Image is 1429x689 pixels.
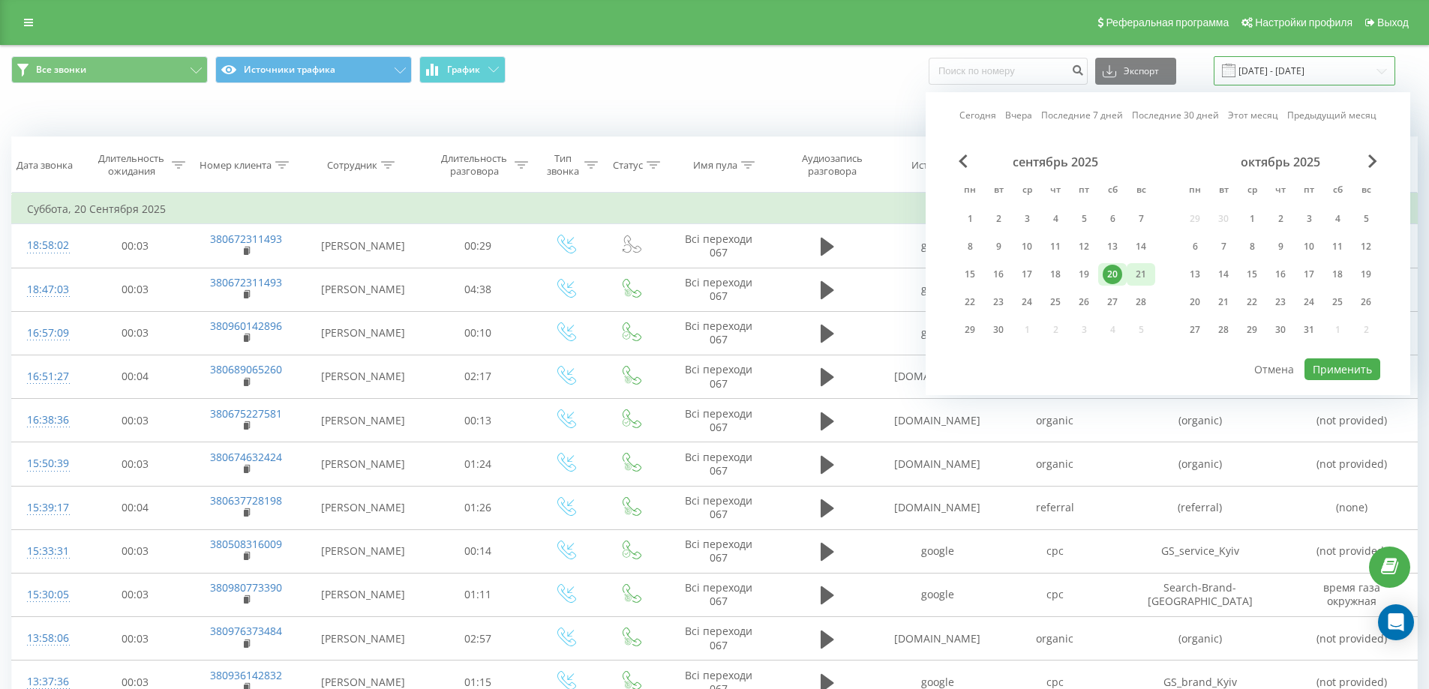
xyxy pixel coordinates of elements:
abbr: четверг [1044,180,1067,202]
div: Источник [911,159,957,172]
td: [PERSON_NAME] [302,529,424,573]
div: Имя пула [693,159,737,172]
span: Все звонки [36,64,86,76]
td: 04:38 [424,268,533,311]
td: cpc [996,573,1113,616]
td: [PERSON_NAME] [302,573,424,616]
div: 22 [960,292,980,312]
div: 3 [1299,209,1319,229]
td: [DOMAIN_NAME] [879,355,996,398]
td: 00:29 [424,224,533,268]
div: сб 27 сент. 2025 г. [1098,291,1127,313]
div: пн 8 сент. 2025 г. [956,235,984,258]
div: 3 [1017,209,1037,229]
a: Этот месяц [1228,108,1278,122]
td: 00:10 [424,311,533,355]
div: 15 [1242,265,1262,284]
span: Реферальная программа [1106,16,1229,28]
div: 19 [1074,265,1094,284]
td: Всі переходи 067 [662,355,775,398]
td: [PERSON_NAME] [302,268,424,311]
div: вс 5 окт. 2025 г. [1352,208,1380,230]
div: Сотрудник [327,159,377,172]
div: 31 [1299,320,1319,340]
div: ср 10 сент. 2025 г. [1013,235,1041,258]
div: пт 19 сент. 2025 г. [1070,263,1098,286]
abbr: четверг [1269,180,1292,202]
div: 25 [1046,292,1065,312]
div: 11 [1328,237,1347,256]
td: (not provided) [1286,399,1417,442]
div: вс 19 окт. 2025 г. [1352,263,1380,286]
td: organic [996,399,1113,442]
div: вт 21 окт. 2025 г. [1209,291,1238,313]
div: ср 15 окт. 2025 г. [1238,263,1266,286]
div: 20 [1103,265,1122,284]
div: вс 28 сент. 2025 г. [1127,291,1155,313]
abbr: суббота [1326,180,1349,202]
td: 00:04 [81,355,190,398]
td: [PERSON_NAME] [302,486,424,529]
abbr: пятница [1073,180,1095,202]
div: 9 [1271,237,1290,256]
div: 19 [1356,265,1376,284]
div: сб 25 окт. 2025 г. [1323,291,1352,313]
span: Previous Month [959,154,968,168]
div: вс 7 сент. 2025 г. [1127,208,1155,230]
div: пн 20 окт. 2025 г. [1181,291,1209,313]
td: 00:03 [81,311,190,355]
div: 14 [1214,265,1233,284]
div: 6 [1103,209,1122,229]
div: 15:50:39 [27,449,66,478]
td: 01:26 [424,486,533,529]
div: сб 4 окт. 2025 г. [1323,208,1352,230]
div: ср 1 окт. 2025 г. [1238,208,1266,230]
div: 17 [1299,265,1319,284]
td: 01:11 [424,573,533,616]
div: чт 11 сент. 2025 г. [1041,235,1070,258]
div: вт 30 сент. 2025 г. [984,319,1013,341]
div: вт 7 окт. 2025 г. [1209,235,1238,258]
td: (not provided) [1286,442,1417,486]
td: 00:03 [81,529,190,573]
div: чт 16 окт. 2025 г. [1266,263,1295,286]
div: 13 [1185,265,1205,284]
div: 18:58:02 [27,231,66,260]
div: 6 [1185,237,1205,256]
div: 27 [1103,292,1122,312]
div: вт 16 сент. 2025 г. [984,263,1013,286]
div: 16:38:36 [27,406,66,435]
a: 380672311493 [210,232,282,246]
td: 02:17 [424,355,533,398]
div: 16 [1271,265,1290,284]
button: Экспорт [1095,58,1176,85]
div: ср 3 сент. 2025 г. [1013,208,1041,230]
div: пт 12 сент. 2025 г. [1070,235,1098,258]
a: 380672311493 [210,275,282,289]
div: 12 [1356,237,1376,256]
div: 16:57:09 [27,319,66,348]
div: пн 1 сент. 2025 г. [956,208,984,230]
div: 15:39:17 [27,493,66,523]
div: Open Intercom Messenger [1378,604,1414,640]
div: 18:47:03 [27,275,66,304]
td: 00:03 [81,224,190,268]
td: (not provided) [1286,617,1417,661]
div: 15 [960,265,980,284]
div: 17 [1017,265,1037,284]
div: пн 29 сент. 2025 г. [956,319,984,341]
div: Номер клиента [200,159,272,172]
div: 18 [1328,265,1347,284]
div: ср 22 окт. 2025 г. [1238,291,1266,313]
div: Длительность ожидания [95,152,169,178]
td: 00:03 [81,399,190,442]
td: organic [996,617,1113,661]
td: [PERSON_NAME] [302,224,424,268]
div: 26 [1356,292,1376,312]
div: 26 [1074,292,1094,312]
a: 380936142832 [210,668,282,682]
td: Всі переходи 067 [662,311,775,355]
abbr: вторник [1212,180,1235,202]
div: чт 30 окт. 2025 г. [1266,319,1295,341]
abbr: вторник [987,180,1010,202]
